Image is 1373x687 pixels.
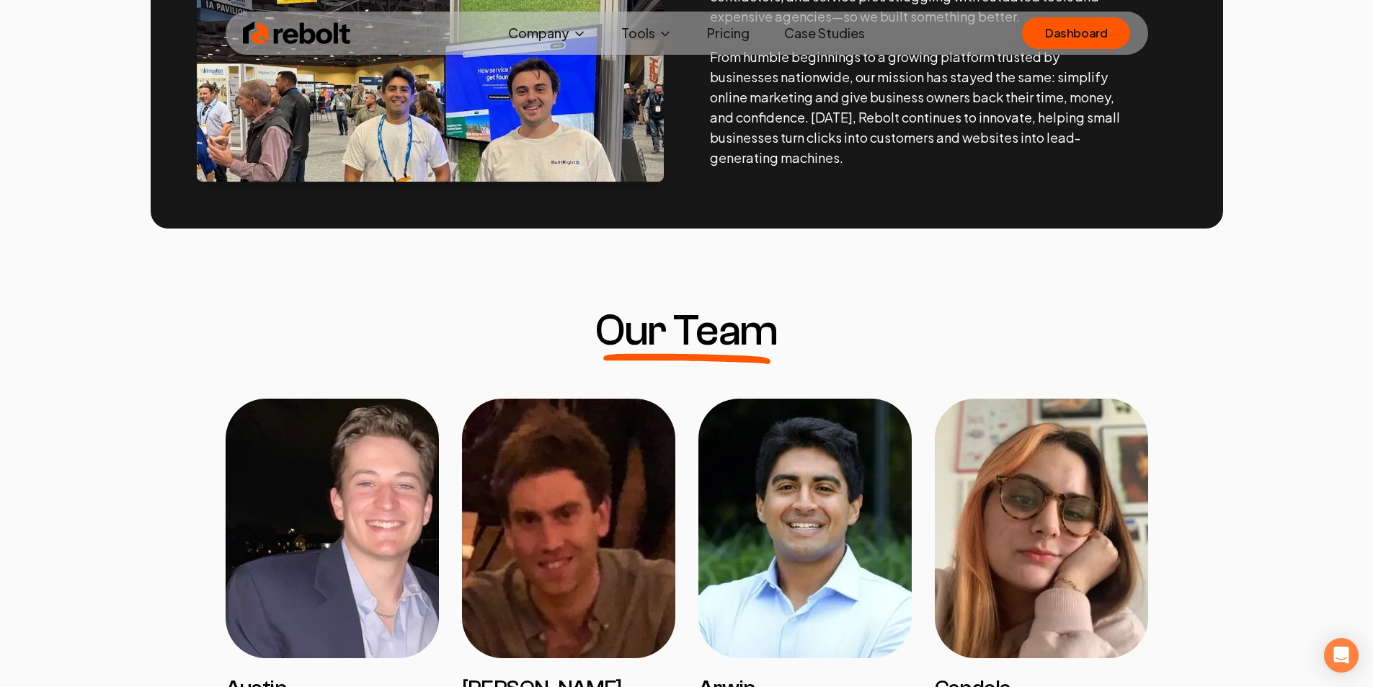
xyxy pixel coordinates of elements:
[1022,17,1130,49] a: Dashboard
[935,399,1148,658] img: Candela
[595,309,778,353] h3: Our Team
[462,399,675,658] img: Cullen
[610,19,684,48] button: Tools
[243,19,351,48] img: Rebolt Logo
[696,19,761,48] a: Pricing
[1324,638,1359,673] div: Open Intercom Messenger
[773,19,876,48] a: Case Studies
[226,399,439,658] img: Austin
[497,19,598,48] button: Company
[698,399,912,658] img: Arwin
